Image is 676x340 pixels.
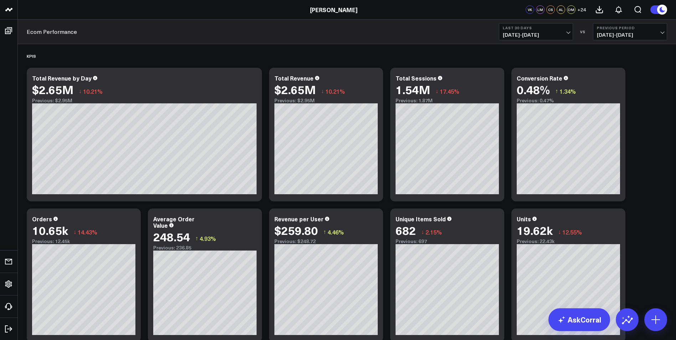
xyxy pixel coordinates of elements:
span: ↑ [323,227,326,237]
a: Ecom Performance [27,28,77,36]
span: 10.21% [325,87,345,95]
div: Conversion Rate [517,74,562,82]
div: Unique Items Sold [396,215,446,223]
span: 10.21% [83,87,103,95]
span: + 24 [577,7,586,12]
div: Revenue per User [274,215,324,223]
div: $259.80 [274,224,318,237]
span: [DATE] - [DATE] [597,32,663,38]
div: 19.62k [517,224,553,237]
div: Previous: 697 [396,238,499,244]
span: ↑ [555,87,558,96]
a: AskCorral [548,308,610,331]
div: LM [536,5,545,14]
div: Previous: 12.45k [32,238,135,244]
span: 2.15% [425,228,442,236]
div: Total Revenue [274,74,314,82]
button: +24 [577,5,586,14]
span: ↓ [421,227,424,237]
span: 4.46% [327,228,344,236]
div: Orders [32,215,52,223]
div: 0.48% [517,83,550,96]
div: $2.65M [274,83,316,96]
b: Previous Period [597,26,663,30]
span: 14.43% [78,228,97,236]
a: [PERSON_NAME] [310,6,357,14]
div: Average Order Value [153,215,195,229]
div: DM [567,5,576,14]
button: Previous Period[DATE]-[DATE] [593,23,667,40]
div: Previous: $2.95M [274,98,378,103]
div: 1.54M [396,83,430,96]
span: ↓ [73,227,76,237]
span: ↑ [195,234,198,243]
div: $2.65M [32,83,73,96]
span: ↓ [79,87,82,96]
span: ↓ [558,227,561,237]
div: Total Revenue by Day [32,74,92,82]
div: 10.65k [32,224,68,237]
div: CS [546,5,555,14]
span: ↓ [435,87,438,96]
div: VS [577,30,589,34]
span: ↓ [321,87,324,96]
span: 12.55% [562,228,582,236]
span: 1.34% [559,87,576,95]
div: Previous: 0.47% [517,98,620,103]
div: 682 [396,224,416,237]
span: 4.93% [200,235,216,242]
div: Previous: 1.87M [396,98,499,103]
div: KPIS [27,48,36,64]
span: [DATE] - [DATE] [503,32,569,38]
div: Units [517,215,531,223]
div: Total Sessions [396,74,437,82]
span: 17.45% [440,87,459,95]
div: 248.54 [153,230,190,243]
div: Previous: 236.85 [153,245,257,251]
div: AL [557,5,565,14]
div: Previous: $2.95M [32,98,257,103]
b: Last 30 Days [503,26,569,30]
div: Previous: $248.72 [274,238,378,244]
div: VK [526,5,534,14]
button: Last 30 Days[DATE]-[DATE] [499,23,573,40]
div: Previous: 22.43k [517,238,620,244]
